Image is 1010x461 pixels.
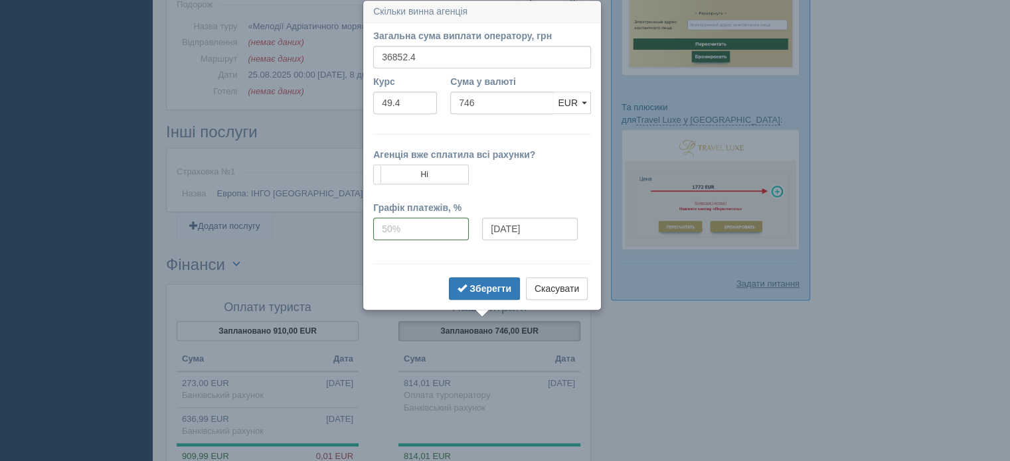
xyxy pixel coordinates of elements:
span: [DATE] [326,377,353,390]
a: Travel Luxe у [GEOGRAPHIC_DATA] [636,115,780,125]
td: Готелі [177,84,242,100]
td: Европа: ІНГО [GEOGRAPHIC_DATA] [DATE] - [DATE] [211,186,580,202]
td: Маршрут [177,51,242,68]
span: [DATE] [326,413,353,426]
b: Зберегти [469,283,511,294]
span: (немає даних) [248,54,303,64]
td: Агенція вже сплатила всі рахунки? [373,148,591,165]
td: 814,01 EUR [398,371,580,420]
a: EUR [553,92,591,114]
td: 636,99 EUR [177,407,359,443]
td: Назва туру [177,19,242,35]
h3: Інші послуги [166,123,591,141]
label: Загальна сума виплати оператору, грн [373,29,591,42]
span: Банківський рахунок [182,390,264,400]
td: 273,00 EUR [177,371,359,408]
span: Банківський рахунок [182,426,264,436]
th: Дата [268,348,359,371]
span: (немає даних) [248,86,303,96]
h3: Фінанси [166,254,591,277]
p: Та плюсики для : [622,101,800,126]
button: Скасувати [526,277,588,300]
span: 814,01 EUR [398,451,451,461]
b: Графік платежів, % [373,202,462,213]
button: Зберегти [449,277,520,300]
th: Дата [489,348,580,371]
label: Сума у валюті [450,75,591,88]
a: Задати питання [736,277,800,290]
td: Назва [177,186,211,202]
span: Оплата туроператору [404,390,490,400]
td: Відправлення [177,34,242,51]
button: Заплановано 746,00 EUR [398,321,580,341]
h3: Скільки винна агенція [364,1,600,23]
img: travel-luxe-%D0%BF%D0%BE%D0%B4%D0%B1%D0%BE%D1%80%D0%BA%D0%B0-%D1%81%D1%80%D0%BC-%D0%B4%D0%BB%D1%8... [622,129,800,250]
a: Додати послугу [177,213,272,240]
h4: Оплати туриста [177,301,359,314]
label: Курс [373,75,437,88]
span: Банківський рахунок [404,403,485,413]
span: (немає даних) [248,37,303,47]
span: [DATE] [548,377,575,390]
td: «Мелодії Адріатичного моря» [242,19,580,35]
td: Страховка № [177,159,235,186]
td: Дати [177,67,242,84]
span: 1 [230,166,235,176]
th: Сума [177,348,268,371]
span: EUR [558,98,578,108]
span: 909,99 EUR [177,451,229,461]
th: Сума [398,348,489,371]
td: 25.08.2025 00:00 [DATE], 8 днів [242,67,580,84]
button: Заплановано 910,00 EUR [177,321,359,341]
input: 50% [373,218,469,240]
label: Ні [374,165,468,184]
